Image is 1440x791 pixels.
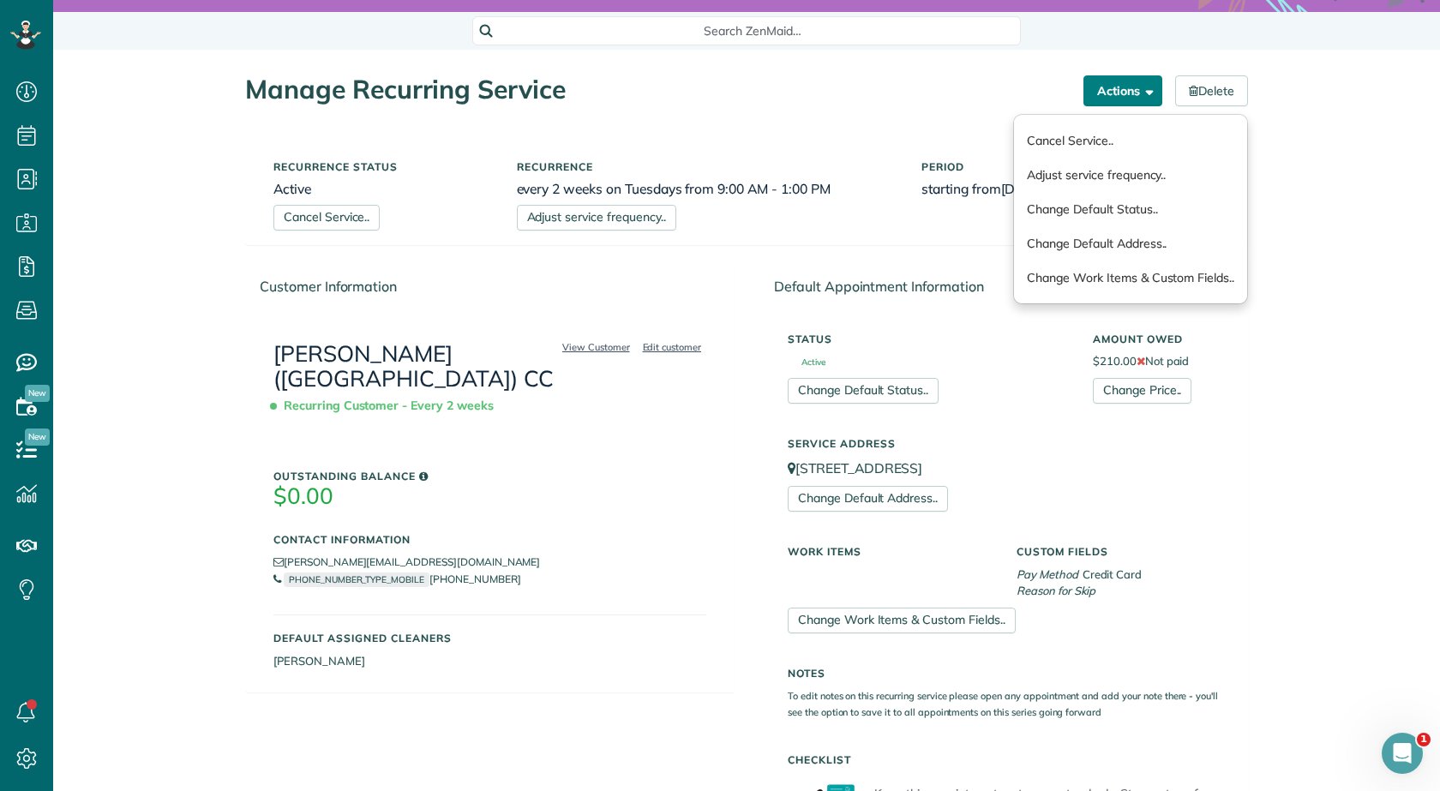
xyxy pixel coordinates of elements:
[1017,584,1095,597] em: Reason for Skip
[638,339,707,355] a: Edit customer
[1014,158,1247,192] a: Adjust service frequency..
[273,205,380,231] a: Cancel Service..
[1083,567,1143,581] span: Credit Card
[246,263,734,310] div: Customer Information
[788,333,1067,345] h5: Status
[557,339,635,355] a: View Customer
[921,182,1220,196] h6: starting from onwards
[1080,325,1233,404] div: $210.00 Not paid
[788,358,825,367] span: Active
[1014,261,1247,295] a: Change Work Items & Custom Fields..
[1083,75,1162,106] button: Actions
[1014,226,1247,261] a: Change Default Address..
[284,572,429,587] small: PHONE_NUMBER_TYPE_MOBILE
[788,608,1016,633] a: Change Work Items & Custom Fields..
[1382,733,1423,774] iframe: Intercom live chat
[245,75,1071,104] h1: Manage Recurring Service
[1017,567,1078,581] em: Pay Method
[788,486,948,512] a: Change Default Address..
[273,339,554,393] a: [PERSON_NAME] ([GEOGRAPHIC_DATA]) CC
[273,534,706,545] h5: Contact Information
[1014,192,1247,226] a: Change Default Status..
[1417,733,1431,746] span: 1
[273,391,501,421] span: Recurring Customer - Every 2 weeks
[273,554,706,571] li: [PERSON_NAME][EMAIL_ADDRESS][DOMAIN_NAME]
[1093,378,1191,404] a: Change Price..
[25,385,50,402] span: New
[273,632,706,644] h5: Default Assigned Cleaners
[921,161,1220,172] h5: Period
[517,161,897,172] h5: Recurrence
[788,668,1220,679] h5: Notes
[273,161,491,172] h5: Recurrence status
[273,572,520,585] a: PHONE_NUMBER_TYPE_MOBILE[PHONE_NUMBER]
[273,470,706,482] h5: Outstanding Balance
[788,378,939,404] a: Change Default Status..
[788,546,991,557] h5: Work Items
[273,484,706,509] h3: $0.00
[273,182,491,196] h6: Active
[1093,333,1220,345] h5: Amount Owed
[25,428,50,446] span: New
[788,458,1220,478] p: [STREET_ADDRESS]
[788,438,1220,449] h5: Service Address
[273,653,706,669] li: [PERSON_NAME]
[788,754,1220,765] h5: Checklist
[760,263,1247,310] div: Default Appointment Information
[1001,180,1044,197] span: [DATE]
[1175,75,1248,106] a: Delete
[788,690,1218,718] small: To edit notes on this recurring service please open any appointment and add your note there - you...
[1017,546,1220,557] h5: Custom Fields
[517,182,897,196] h6: every 2 weeks on Tuesdays from 9:00 AM - 1:00 PM
[517,205,676,231] a: Adjust service frequency..
[1014,123,1247,158] a: Cancel Service..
